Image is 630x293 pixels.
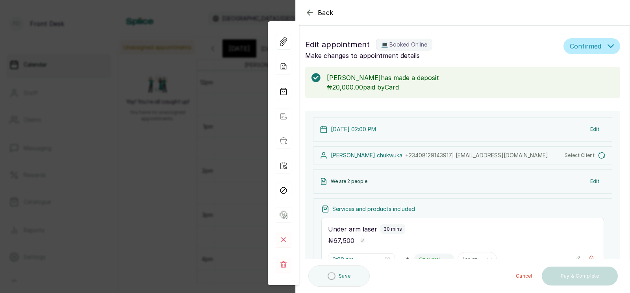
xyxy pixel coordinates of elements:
[542,267,618,286] button: Pay & Complete
[327,73,614,82] p: [PERSON_NAME] has made a deposit
[331,151,548,159] p: [PERSON_NAME] chukwuka ·
[305,8,334,17] button: Back
[376,39,432,50] label: 💻 Booked Online
[563,38,620,54] button: Confirmed
[331,125,376,133] p: [DATE] 02:00 PM
[570,41,601,51] span: Confirmed
[333,255,383,264] input: Select time
[584,122,606,136] button: Edit
[328,224,377,234] p: Under arm laser
[305,38,370,51] span: Edit appointment
[327,82,614,92] p: ₦20,000.00 paid by Card
[332,205,415,213] p: Services and products included
[405,152,548,159] span: +234 08129143917 | [EMAIL_ADDRESS][DOMAIN_NAME]
[308,265,370,287] button: Save
[584,174,606,188] button: Edit
[328,236,354,245] p: ₦
[318,8,334,17] span: Back
[419,256,440,263] p: Opeyemi
[384,226,402,232] p: 30 mins
[334,237,354,244] span: 67,500
[565,152,595,159] span: Select Client
[565,151,606,159] button: Select Client
[510,267,539,286] button: Cancel
[331,178,367,185] p: We are 2 people
[305,51,560,60] p: Make changes to appointment details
